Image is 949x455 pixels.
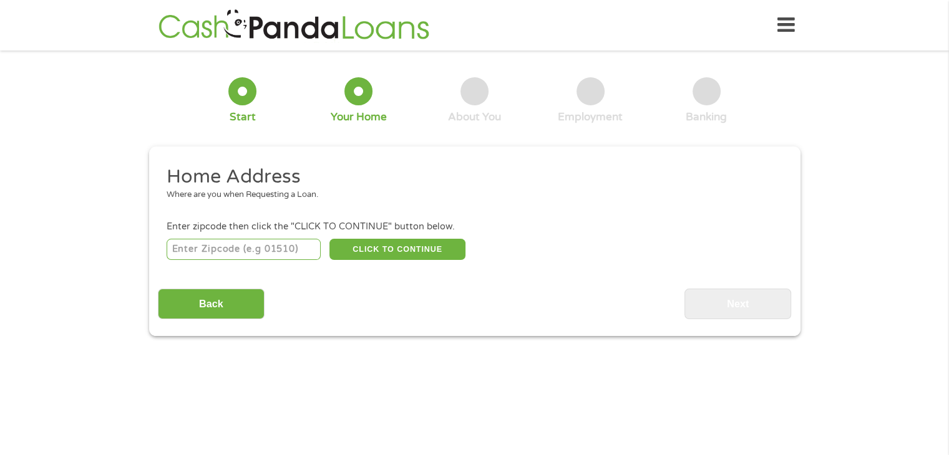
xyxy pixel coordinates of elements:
div: Your Home [331,110,387,124]
input: Enter Zipcode (e.g 01510) [167,239,321,260]
input: Back [158,289,265,319]
div: Employment [558,110,623,124]
div: About You [448,110,501,124]
h2: Home Address [167,165,773,189]
input: Next [684,289,791,319]
div: Banking [686,110,727,124]
div: Where are you when Requesting a Loan. [167,189,773,201]
div: Start [230,110,256,124]
button: CLICK TO CONTINUE [329,239,465,260]
img: GetLoanNow Logo [155,7,433,43]
div: Enter zipcode then click the "CLICK TO CONTINUE" button below. [167,220,782,234]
